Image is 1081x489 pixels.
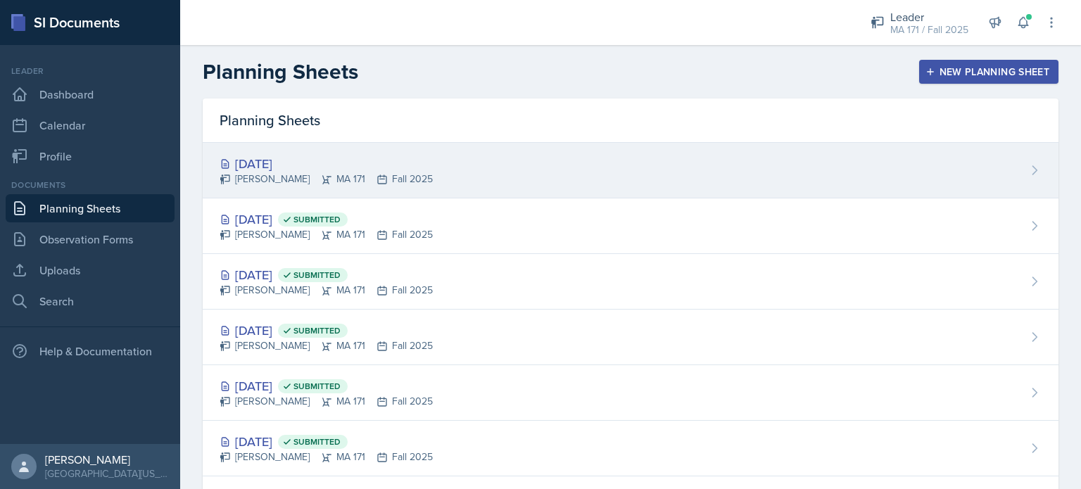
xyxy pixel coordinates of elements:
[6,225,175,253] a: Observation Forms
[45,452,169,466] div: [PERSON_NAME]
[220,172,433,186] div: [PERSON_NAME] MA 171 Fall 2025
[220,432,433,451] div: [DATE]
[45,466,169,481] div: [GEOGRAPHIC_DATA][US_STATE] in [GEOGRAPHIC_DATA]
[6,194,175,222] a: Planning Sheets
[203,310,1058,365] a: [DATE] Submitted [PERSON_NAME]MA 171Fall 2025
[6,287,175,315] a: Search
[203,254,1058,310] a: [DATE] Submitted [PERSON_NAME]MA 171Fall 2025
[6,65,175,77] div: Leader
[203,421,1058,476] a: [DATE] Submitted [PERSON_NAME]MA 171Fall 2025
[220,450,433,464] div: [PERSON_NAME] MA 171 Fall 2025
[220,227,433,242] div: [PERSON_NAME] MA 171 Fall 2025
[203,143,1058,198] a: [DATE] [PERSON_NAME]MA 171Fall 2025
[220,154,433,173] div: [DATE]
[6,256,175,284] a: Uploads
[6,179,175,191] div: Documents
[203,365,1058,421] a: [DATE] Submitted [PERSON_NAME]MA 171Fall 2025
[919,60,1058,84] button: New Planning Sheet
[6,80,175,108] a: Dashboard
[220,321,433,340] div: [DATE]
[220,394,433,409] div: [PERSON_NAME] MA 171 Fall 2025
[6,111,175,139] a: Calendar
[293,214,341,225] span: Submitted
[220,376,433,395] div: [DATE]
[293,381,341,392] span: Submitted
[203,59,358,84] h2: Planning Sheets
[293,325,341,336] span: Submitted
[293,436,341,447] span: Submitted
[220,265,433,284] div: [DATE]
[203,198,1058,254] a: [DATE] Submitted [PERSON_NAME]MA 171Fall 2025
[928,66,1049,77] div: New Planning Sheet
[6,142,175,170] a: Profile
[220,338,433,353] div: [PERSON_NAME] MA 171 Fall 2025
[220,210,433,229] div: [DATE]
[203,99,1058,143] div: Planning Sheets
[890,23,968,37] div: MA 171 / Fall 2025
[6,337,175,365] div: Help & Documentation
[220,283,433,298] div: [PERSON_NAME] MA 171 Fall 2025
[890,8,968,25] div: Leader
[293,269,341,281] span: Submitted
